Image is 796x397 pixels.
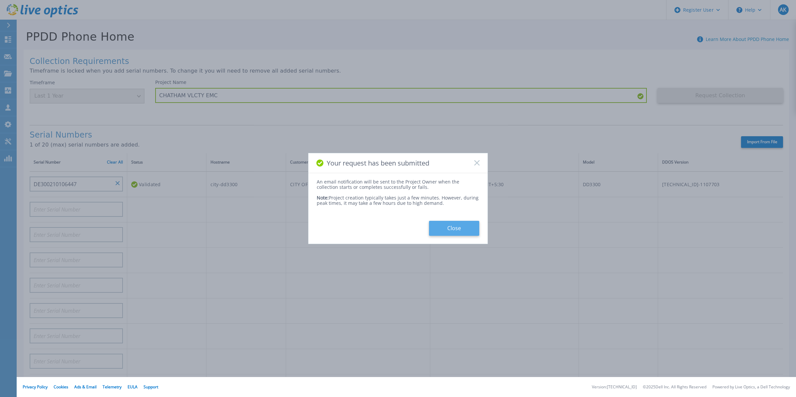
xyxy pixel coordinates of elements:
button: Close [429,221,479,236]
a: EULA [128,384,138,390]
li: © 2025 Dell Inc. All Rights Reserved [643,385,706,389]
a: Cookies [54,384,68,390]
li: Powered by Live Optics, a Dell Technology [712,385,790,389]
div: An email notification will be sent to the Project Owner when the collection starts or completes s... [317,179,479,190]
a: Telemetry [103,384,122,390]
span: Your request has been submitted [327,159,429,167]
li: Version: [TECHNICAL_ID] [592,385,637,389]
span: Note: [317,195,329,201]
a: Support [144,384,158,390]
div: Project creation typically takes just a few minutes. However, during peak times, it may take a fe... [317,190,479,206]
a: Privacy Policy [23,384,48,390]
a: Ads & Email [74,384,97,390]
